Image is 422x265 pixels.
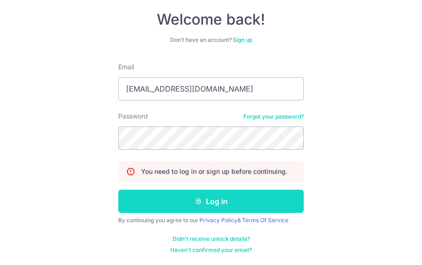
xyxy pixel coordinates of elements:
button: Log in [118,190,304,213]
h4: Welcome back! [118,10,304,29]
a: Forgot your password? [243,113,304,120]
a: Sign up [233,36,252,43]
div: Don’t have an account? [118,36,304,44]
label: Password [118,112,148,121]
a: Didn't receive unlock details? [173,235,250,243]
a: Haven't confirmed your email? [170,246,252,254]
input: Enter your Email [118,77,304,100]
p: You need to log in or sign up before continuing. [141,167,288,176]
a: Terms Of Service [242,217,288,224]
div: By continuing you agree to our & [118,217,304,224]
a: Privacy Policy [199,217,237,224]
label: Email [118,62,134,72]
